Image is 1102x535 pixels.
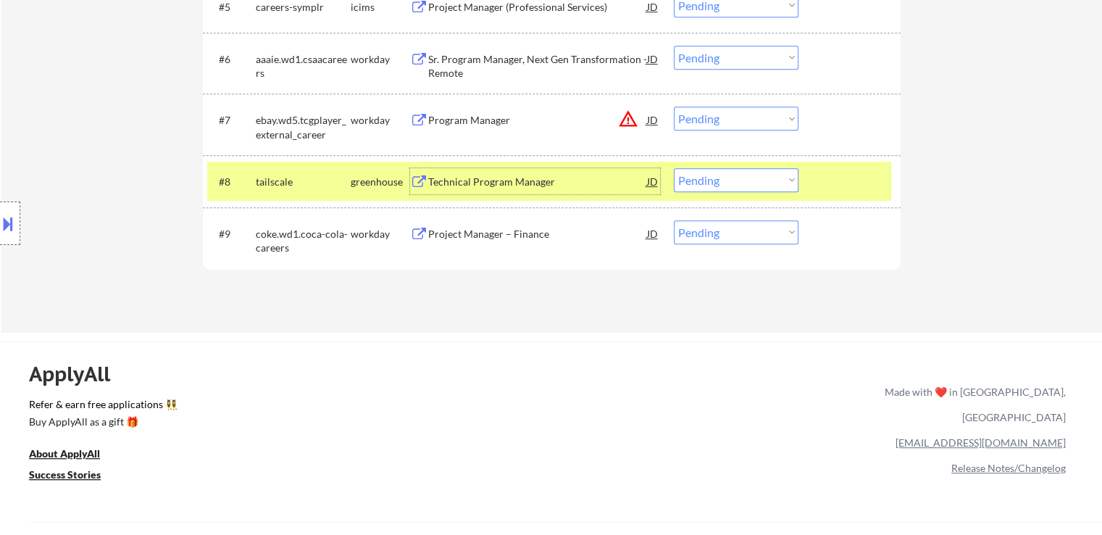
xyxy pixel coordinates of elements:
[618,109,638,129] button: warning_amber
[351,113,410,128] div: workday
[646,168,660,194] div: JD
[29,399,582,415] a: Refer & earn free applications 👯‍♀️
[351,175,410,189] div: greenhouse
[646,220,660,246] div: JD
[428,175,647,189] div: Technical Program Manager
[29,468,101,481] u: Success Stories
[428,227,647,241] div: Project Manager – Finance
[351,227,410,241] div: workday
[29,362,127,386] div: ApplyAll
[219,52,244,67] div: #6
[29,447,100,460] u: About ApplyAll
[646,107,660,133] div: JD
[256,113,351,141] div: ebay.wd5.tcgplayer_external_career
[256,227,351,255] div: coke.wd1.coca-cola-careers
[951,462,1066,474] a: Release Notes/Changelog
[256,175,351,189] div: tailscale
[646,46,660,72] div: JD
[29,415,174,433] a: Buy ApplyAll as a gift 🎁
[879,379,1066,430] div: Made with ❤️ in [GEOGRAPHIC_DATA], [GEOGRAPHIC_DATA]
[29,417,174,427] div: Buy ApplyAll as a gift 🎁
[428,113,647,128] div: Program Manager
[29,468,120,486] a: Success Stories
[256,52,351,80] div: aaaie.wd1.csaacareers
[29,447,120,465] a: About ApplyAll
[351,52,410,67] div: workday
[428,52,647,80] div: Sr. Program Manager, Next Gen Transformation - Remote
[896,436,1066,449] a: [EMAIL_ADDRESS][DOMAIN_NAME]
